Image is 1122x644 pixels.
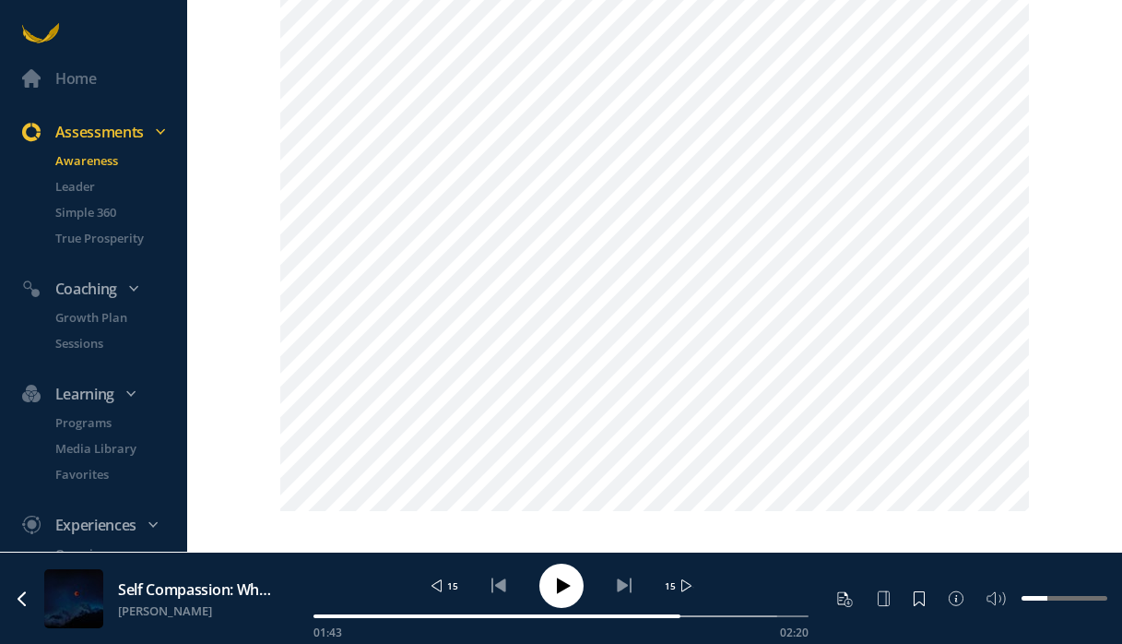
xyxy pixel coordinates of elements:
[33,544,187,563] a: Overview
[33,177,187,196] a: Leader
[55,465,183,483] p: Favorites
[55,439,183,458] p: Media Library
[313,625,342,640] span: 01:43
[118,602,273,620] div: [PERSON_NAME]
[55,544,183,563] p: Overview
[118,578,273,602] div: Self Compassion: What is the Inner Critic
[11,120,195,144] div: Assessments
[55,177,183,196] p: Leader
[55,151,183,170] p: Awareness
[447,579,458,592] span: 15
[55,334,183,352] p: Sessions
[11,277,195,301] div: Coaching
[11,382,195,406] div: Learning
[665,579,676,592] span: 15
[33,203,187,221] a: Simple 360
[33,151,187,170] a: Awareness
[33,413,187,432] a: Programs
[55,203,183,221] p: Simple 360
[33,465,187,483] a: Favorites
[33,308,187,327] a: Growth Plan
[33,439,187,458] a: Media Library
[11,513,195,537] div: Experiences
[55,308,183,327] p: Growth Plan
[33,229,187,247] a: True Prosperity
[44,569,103,628] img: 5ffd8c5375b04f9fae8f87b4.jpg
[55,413,183,432] p: Programs
[780,625,809,640] span: 02:20
[33,334,187,352] a: Sessions
[55,229,183,247] p: True Prosperity
[55,66,97,90] div: Home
